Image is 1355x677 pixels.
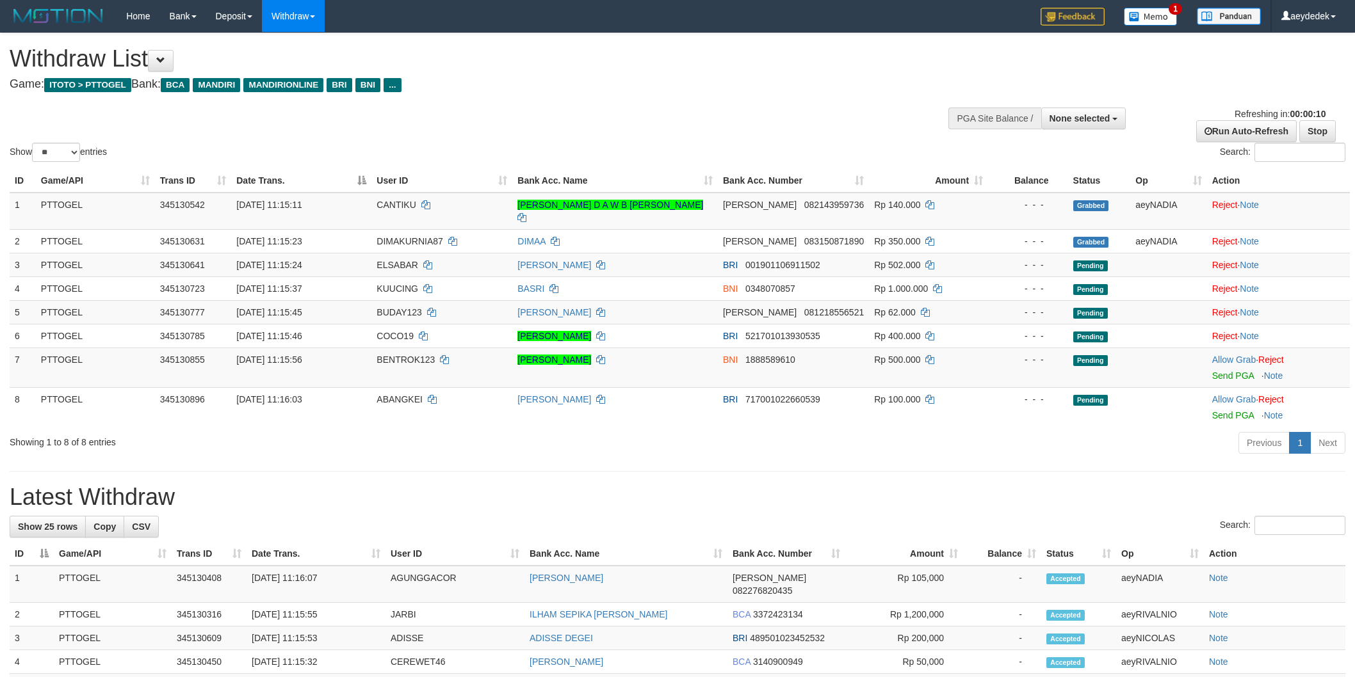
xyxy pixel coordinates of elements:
[155,169,232,193] th: Trans ID: activate to sort column ascending
[236,236,302,246] span: [DATE] 11:15:23
[874,307,916,317] span: Rp 62.000
[54,566,172,603] td: PTTOGEL
[124,516,159,538] a: CSV
[963,603,1041,626] td: -
[1073,395,1108,406] span: Pending
[36,324,155,347] td: PTTOGEL
[1207,324,1350,347] td: ·
[723,260,738,270] span: BRI
[963,566,1041,603] td: -
[517,283,544,294] a: BASRI
[517,394,591,404] a: [PERSON_NAME]
[530,573,603,583] a: [PERSON_NAME]
[377,200,416,210] span: CANTIKU
[36,347,155,387] td: PTTOGEL
[160,394,205,404] span: 345130896
[172,566,247,603] td: 345130408
[36,276,155,300] td: PTTOGEL
[750,633,825,643] span: Copy 489501023452532 to clipboard
[1258,394,1284,404] a: Reject
[236,260,302,270] span: [DATE] 11:15:24
[733,609,751,619] span: BCA
[845,542,963,566] th: Amount: activate to sort column ascending
[874,236,920,246] span: Rp 350.000
[963,626,1041,650] td: -
[874,260,920,270] span: Rp 502.000
[1046,633,1085,644] span: Accepted
[236,331,302,341] span: [DATE] 11:15:46
[36,229,155,253] td: PTTOGEL
[1073,237,1109,248] span: Grabbed
[723,236,797,246] span: [PERSON_NAME]
[517,354,591,365] a: [PERSON_NAME]
[733,573,806,583] span: [PERSON_NAME]
[1299,120,1336,142] a: Stop
[385,626,524,650] td: ADISSE
[1073,200,1109,211] span: Grabbed
[377,283,418,294] span: KUUCING
[18,522,77,532] span: Show 25 rows
[1073,308,1108,319] span: Pending
[10,78,891,91] h4: Game: Bank:
[32,143,80,162] select: Showentries
[1264,370,1283,381] a: Note
[1124,8,1178,26] img: Button%20Memo.svg
[804,307,864,317] span: Copy 081218556521 to clipboard
[845,650,963,674] td: Rp 50,000
[385,650,524,674] td: CEREWET46
[1207,387,1350,427] td: ·
[1116,650,1204,674] td: aeyRIVALNIO
[745,260,820,270] span: Copy 001901106911502 to clipboard
[517,236,546,246] a: DIMAA
[327,78,352,92] span: BRI
[231,169,371,193] th: Date Trans.: activate to sort column descending
[10,431,555,449] div: Showing 1 to 8 of 8 entries
[745,394,820,404] span: Copy 717001022660539 to clipboard
[10,169,36,193] th: ID
[247,626,385,650] td: [DATE] 11:15:53
[172,603,247,626] td: 345130316
[1073,355,1108,366] span: Pending
[36,253,155,276] td: PTTOGEL
[247,566,385,603] td: [DATE] 11:16:07
[1207,193,1350,230] td: ·
[993,259,1063,271] div: - - -
[236,307,302,317] span: [DATE] 11:15:45
[993,235,1063,248] div: - - -
[988,169,1068,193] th: Balance
[10,566,54,603] td: 1
[1212,331,1238,341] a: Reject
[371,169,512,193] th: User ID: activate to sort column ascending
[1207,253,1350,276] td: ·
[804,200,864,210] span: Copy 082143959736 to clipboard
[1212,200,1238,210] a: Reject
[385,542,524,566] th: User ID: activate to sort column ascending
[247,542,385,566] th: Date Trans.: activate to sort column ascending
[1240,307,1259,317] a: Note
[10,626,54,650] td: 3
[132,522,150,532] span: CSV
[36,300,155,324] td: PTTOGEL
[1240,200,1259,210] a: Note
[10,324,36,347] td: 6
[524,542,727,566] th: Bank Acc. Name: activate to sort column ascending
[10,387,36,427] td: 8
[10,193,36,230] td: 1
[54,603,172,626] td: PTTOGEL
[753,609,803,619] span: Copy 3372423134 to clipboard
[54,650,172,674] td: PTTOGEL
[160,200,205,210] span: 345130542
[1240,236,1259,246] a: Note
[993,282,1063,295] div: - - -
[753,657,803,667] span: Copy 3140900949 to clipboard
[1310,432,1345,454] a: Next
[512,169,718,193] th: Bank Acc. Name: activate to sort column ascending
[1068,169,1131,193] th: Status
[1254,516,1345,535] input: Search:
[172,542,247,566] th: Trans ID: activate to sort column ascending
[36,169,155,193] th: Game/API: activate to sort column ascending
[993,393,1063,406] div: - - -
[10,46,891,72] h1: Withdraw List
[243,78,323,92] span: MANDIRIONLINE
[1041,542,1116,566] th: Status: activate to sort column ascending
